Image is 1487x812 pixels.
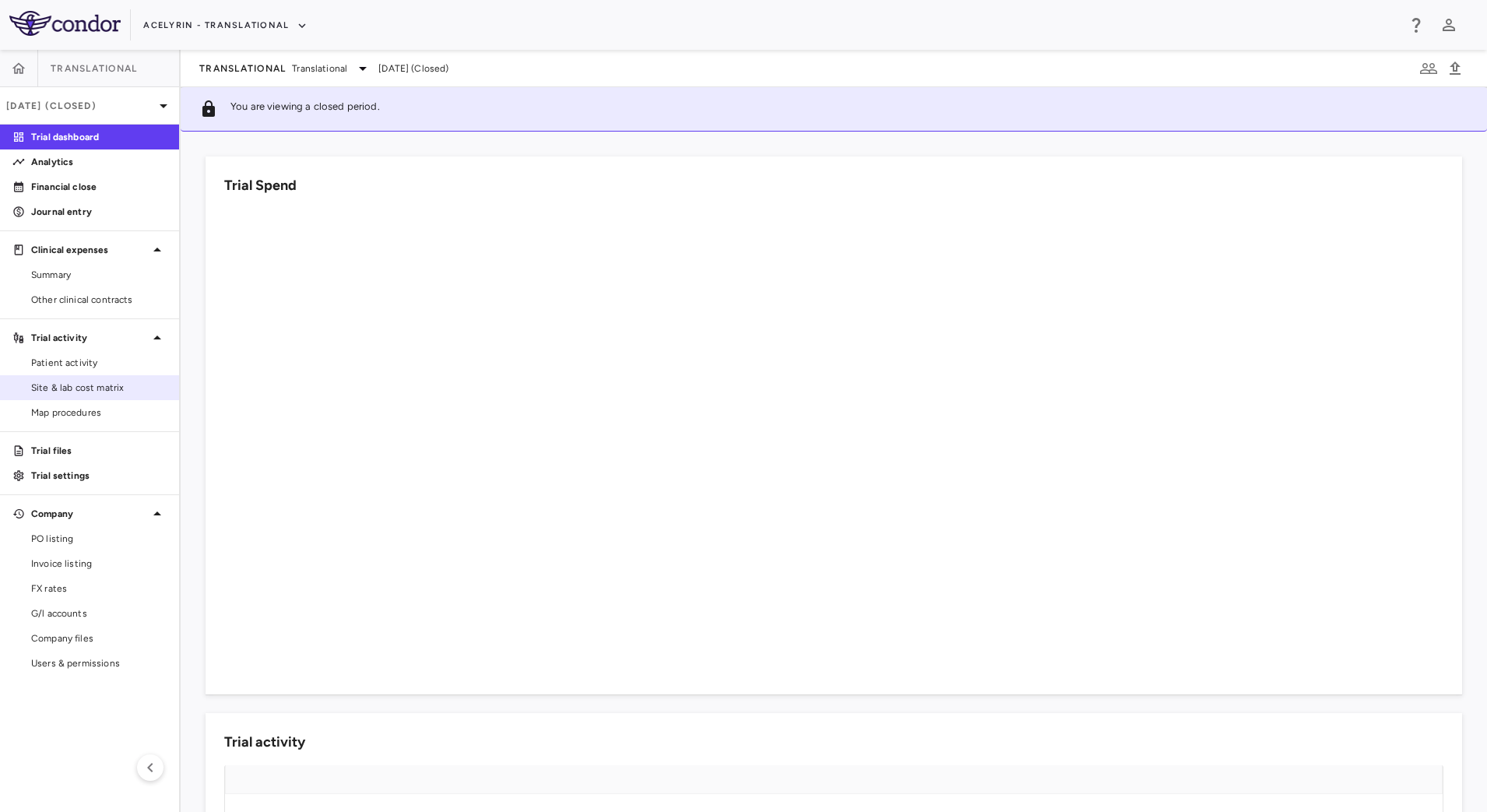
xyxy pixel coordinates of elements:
[31,444,167,458] p: Trial files
[31,243,148,257] p: Clinical expenses
[31,469,167,483] p: Trial settings
[230,100,380,118] p: You are viewing a closed period.
[9,11,121,36] img: logo-full-SnFGN8VE.png
[292,62,347,76] span: Translational
[31,356,167,370] span: Patient activity
[6,99,154,113] p: [DATE] (Closed)
[199,62,286,75] span: Translational
[31,631,167,645] span: Company files
[51,62,137,75] span: Translational
[378,62,448,76] span: [DATE] (Closed)
[31,155,167,169] p: Analytics
[224,732,305,753] h6: Trial activity
[31,205,167,219] p: Journal entry
[31,582,167,596] span: FX rates
[31,180,167,194] p: Financial close
[31,656,167,670] span: Users & permissions
[143,13,308,38] button: Acelyrin - Translational
[31,268,167,282] span: Summary
[224,175,297,196] h6: Trial Spend
[31,331,148,345] p: Trial activity
[31,557,167,571] span: Invoice listing
[31,406,167,420] span: Map procedures
[31,507,148,521] p: Company
[31,130,167,144] p: Trial dashboard
[31,381,167,395] span: Site & lab cost matrix
[31,293,167,307] span: Other clinical contracts
[31,532,167,546] span: PO listing
[31,606,167,620] span: G/l accounts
